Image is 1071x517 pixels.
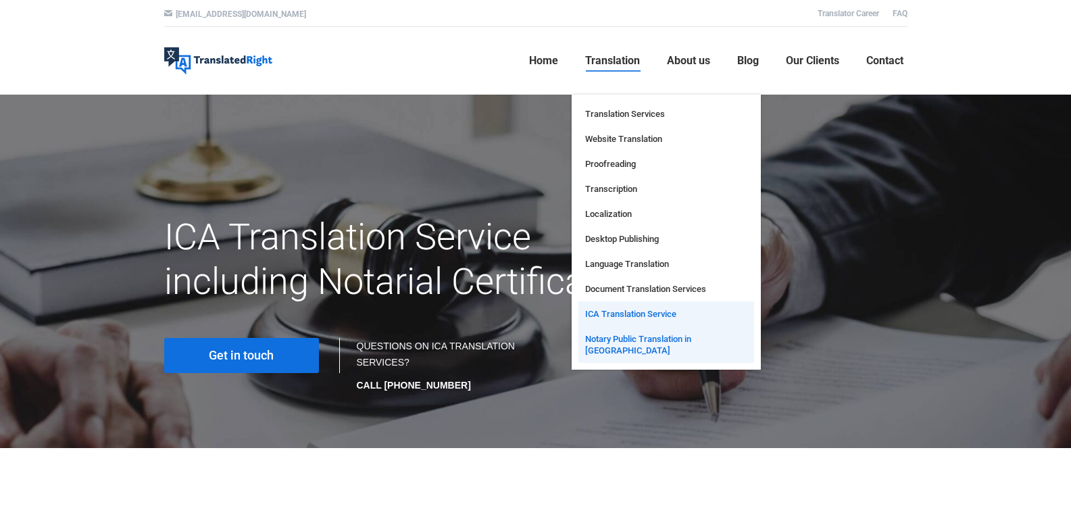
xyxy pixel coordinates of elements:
span: Get in touch [209,349,274,362]
a: ICA Translation Service [578,301,754,326]
a: Translation [581,39,644,82]
span: Contact [866,54,903,68]
a: Translation Services [578,101,754,126]
a: Transcription [578,176,754,201]
span: Home [529,54,558,68]
a: Document Translation Services [578,276,754,301]
div: QUESTIONS ON ICA TRANSLATION SERVICES? [357,338,522,393]
a: Website Translation [578,126,754,151]
a: Localization [578,201,754,226]
span: Language Translation [585,258,669,270]
a: Translator Career [818,9,879,18]
a: Our Clients [782,39,843,82]
a: About us [663,39,714,82]
span: Translation [585,54,640,68]
a: Blog [733,39,763,82]
a: [EMAIL_ADDRESS][DOMAIN_NAME] [176,9,306,19]
a: Desktop Publishing [578,226,754,251]
span: Document Translation Services [585,283,706,295]
span: Our Clients [786,54,839,68]
a: FAQ [893,9,907,18]
strong: CALL [PHONE_NUMBER] [357,380,471,391]
a: Notary Public Translation in [GEOGRAPHIC_DATA] [578,326,754,363]
span: Localization [585,208,632,220]
a: Proofreading [578,151,754,176]
span: Website Translation [585,133,662,145]
a: Contact [862,39,907,82]
span: Desktop Publishing [585,233,659,245]
h1: ICA Translation Service including Notarial Certificate [164,215,653,304]
span: ICA Translation Service [585,308,676,320]
span: Proofreading [585,158,636,170]
span: Transcription [585,183,637,195]
span: Blog [737,54,759,68]
img: Translated Right [164,47,272,74]
a: Language Translation [578,251,754,276]
a: Get in touch [164,338,319,373]
span: Notary Public Translation in [GEOGRAPHIC_DATA] [585,333,747,356]
span: About us [667,54,710,68]
span: Translation Services [585,108,665,120]
a: Home [525,39,562,82]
